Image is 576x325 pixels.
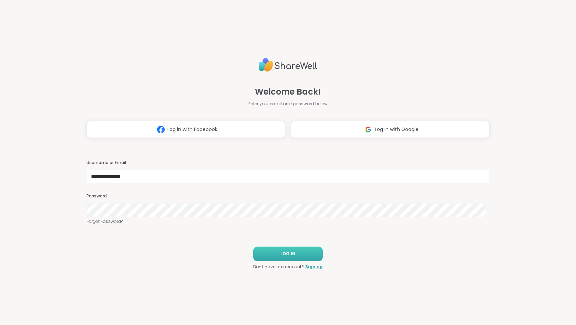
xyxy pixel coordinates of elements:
[253,247,323,261] button: LOG IN
[362,123,375,136] img: ShareWell Logomark
[291,121,490,138] button: Log in with Google
[280,251,295,257] span: LOG IN
[86,218,490,225] a: Forgot Password?
[305,264,323,270] a: Sign up
[255,86,321,98] span: Welcome Back!
[167,126,217,133] span: Log in with Facebook
[375,126,419,133] span: Log in with Google
[248,101,328,107] span: Enter your email and password below
[154,123,167,136] img: ShareWell Logomark
[259,55,317,75] img: ShareWell Logo
[253,264,304,270] span: Don't have an account?
[86,121,285,138] button: Log in with Facebook
[86,160,490,166] h3: Username or Email
[86,193,490,199] h3: Password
